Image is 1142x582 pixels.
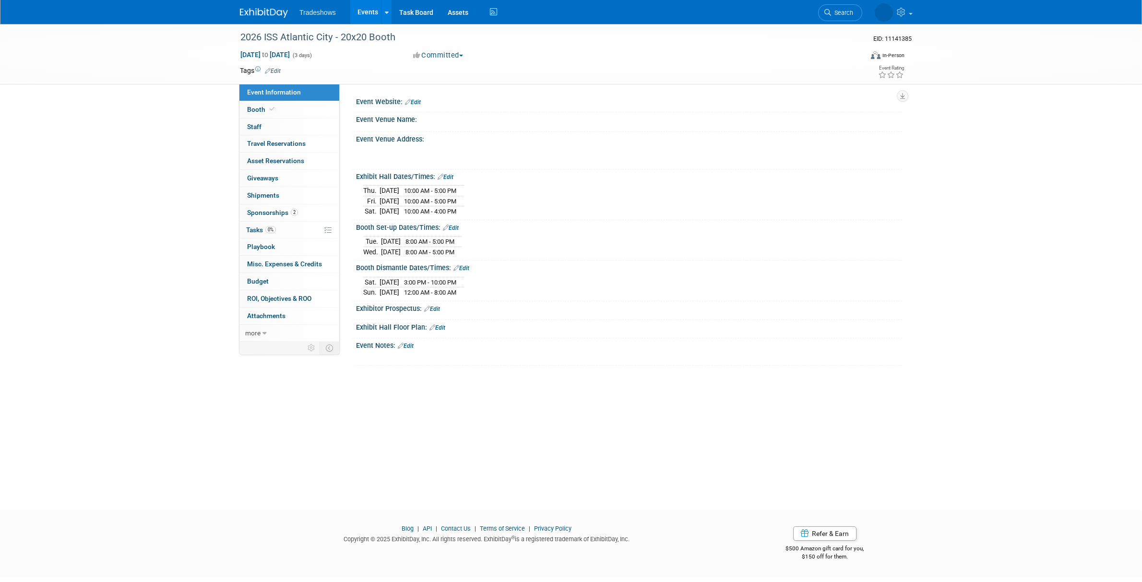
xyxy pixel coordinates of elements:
[239,290,339,307] a: ROI, Objectives & ROO
[405,249,454,256] span: 8:00 AM - 5:00 PM
[292,52,312,59] span: (3 days)
[356,112,902,124] div: Event Venue Name:
[381,237,401,247] td: [DATE]
[239,256,339,273] a: Misc. Expenses & Credits
[806,50,904,64] div: Event Format
[534,525,571,532] a: Privacy Policy
[239,170,339,187] a: Giveaways
[405,238,454,245] span: 8:00 AM - 5:00 PM
[871,51,880,59] img: Format-Inperson.png
[247,277,269,285] span: Budget
[247,106,276,113] span: Booth
[793,526,856,541] a: Refer & Earn
[404,289,456,296] span: 12:00 AM - 8:00 AM
[356,338,902,351] div: Event Notes:
[240,8,288,18] img: ExhibitDay
[423,525,432,532] a: API
[363,247,381,257] td: Wed.
[303,342,320,354] td: Personalize Event Tab Strip
[247,123,262,131] span: Staff
[265,68,281,74] a: Edit
[247,174,278,182] span: Giveaways
[818,4,862,21] a: Search
[410,50,467,60] button: Committed
[380,196,399,206] td: [DATE]
[363,287,380,297] td: Sun.
[239,308,339,324] a: Attachments
[873,35,912,42] span: Event ID: 11141385
[356,132,902,144] div: Event Venue Address:
[239,222,339,238] a: Tasks0%
[356,320,902,333] div: Exhibit Hall Floor Plan:
[261,51,270,59] span: to
[380,277,399,287] td: [DATE]
[240,66,281,75] td: Tags
[247,157,304,165] span: Asset Reservations
[356,301,902,314] div: Exhibitor Prospectus:
[239,273,339,290] a: Budget
[356,261,902,273] div: Booth Dismantle Dates/Times:
[247,191,279,199] span: Shipments
[239,153,339,169] a: Asset Reservations
[472,525,478,532] span: |
[878,66,904,71] div: Event Rating
[239,84,339,101] a: Event Information
[356,95,902,107] div: Event Website:
[356,169,902,182] div: Exhibit Hall Dates/Times:
[363,196,380,206] td: Fri.
[480,525,525,532] a: Terms of Service
[239,325,339,342] a: more
[748,553,903,561] div: $150 off for them.
[247,295,311,302] span: ROI, Objectives & ROO
[404,187,456,194] span: 10:00 AM - 5:00 PM
[247,140,306,147] span: Travel Reservations
[239,101,339,118] a: Booth
[240,533,733,544] div: Copyright © 2025 ExhibitDay, Inc. All rights reserved. ExhibitDay is a registered trademark of Ex...
[398,343,414,349] a: Edit
[443,225,459,231] a: Edit
[246,226,276,234] span: Tasks
[363,186,380,196] td: Thu.
[453,265,469,272] a: Edit
[512,535,515,540] sup: ®
[270,107,274,112] i: Booth reservation complete
[882,52,904,59] div: In-Person
[247,209,298,216] span: Sponsorships
[239,204,339,221] a: Sponsorships2
[405,99,421,106] a: Edit
[245,329,261,337] span: more
[247,312,285,320] span: Attachments
[299,9,336,16] span: Tradeshows
[380,186,399,196] td: [DATE]
[320,342,340,354] td: Toggle Event Tabs
[239,238,339,255] a: Playbook
[381,247,401,257] td: [DATE]
[404,208,456,215] span: 10:00 AM - 4:00 PM
[356,220,902,233] div: Booth Set-up Dates/Times:
[875,3,893,22] img: Linda Yilmazian
[291,209,298,216] span: 2
[247,260,322,268] span: Misc. Expenses & Credits
[239,135,339,152] a: Travel Reservations
[247,243,275,250] span: Playbook
[239,119,339,135] a: Staff
[441,525,471,532] a: Contact Us
[363,277,380,287] td: Sat.
[429,324,445,331] a: Edit
[240,50,290,59] span: [DATE] [DATE]
[363,237,381,247] td: Tue.
[526,525,533,532] span: |
[424,306,440,312] a: Edit
[239,187,339,204] a: Shipments
[402,525,414,532] a: Blog
[438,174,453,180] a: Edit
[433,525,440,532] span: |
[265,226,276,233] span: 0%
[831,9,853,16] span: Search
[247,88,301,96] span: Event Information
[380,206,399,216] td: [DATE]
[748,538,903,560] div: $500 Amazon gift card for you,
[404,198,456,205] span: 10:00 AM - 5:00 PM
[404,279,456,286] span: 3:00 PM - 10:00 PM
[380,287,399,297] td: [DATE]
